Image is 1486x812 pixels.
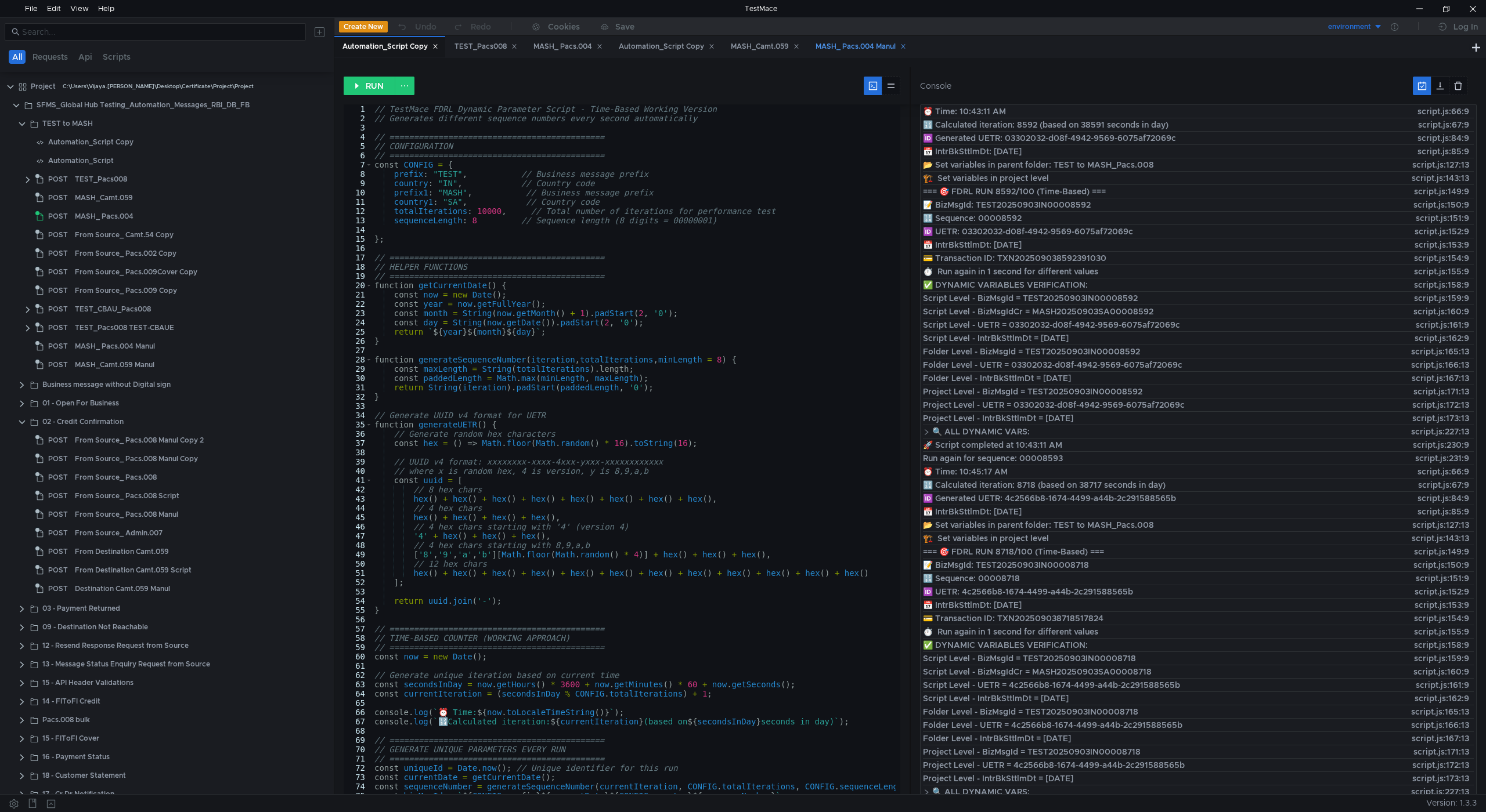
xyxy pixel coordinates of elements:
[344,522,373,531] div: 46
[344,717,373,726] div: 67
[344,708,373,717] div: 66
[344,355,373,364] div: 28
[344,763,373,773] div: 72
[344,791,373,800] div: 75
[344,680,373,689] div: 63
[344,188,373,197] div: 10
[344,448,373,457] div: 38
[344,197,373,206] div: 11
[344,327,373,336] div: 25
[1408,519,1474,531] span: script.js:127:13
[1413,118,1474,131] span: script.js:67:9
[923,452,1063,465] span: Run again for sequence: 00008593
[344,652,373,661] div: 60
[48,171,68,188] span: POST
[923,158,1154,171] span: 📂 Set variables in parent folder: TEST to MASH_Pacs.008
[923,318,1180,331] span: Script Level - UETR = 03302032-d08f-4942-9569-6075af72069c
[344,132,373,142] div: 4
[923,438,1062,451] span: 🚀 Script completed at 10:43:11 AM
[48,487,68,505] span: POST
[339,21,388,32] button: Create New
[344,318,373,327] div: 24
[48,133,134,151] div: Automation_Script Copy
[923,585,1133,598] span: 🆔 UETR: 4c2566b8-1674-4499-a44b-2c291588565b
[75,319,174,336] div: TEST_Pacs008 TEST-CBAUE
[344,438,373,448] div: 37
[344,336,373,346] div: 26
[923,478,1166,491] span: 🔢 Calculated iteration: 8718 (based on 38717 seconds in day)
[471,20,491,34] div: Redo
[1409,385,1474,398] span: script.js:171:13
[344,401,373,411] div: 33
[923,118,1168,131] span: 🔢 Calculated iteration: 8592 (based on 38591 seconds in day)
[731,41,799,53] div: MASH_Camt.059
[42,637,189,654] div: 12 - Resend Response Request from Source
[388,18,445,35] button: Undo
[1410,225,1474,238] span: script.js:152:9
[344,578,373,587] div: 52
[816,41,906,53] div: MASH_ Pacs.004 Manul
[344,392,373,401] div: 32
[1409,198,1474,211] span: script.js:150:9
[1409,559,1474,571] span: script.js:150:9
[344,151,373,160] div: 6
[75,300,151,318] div: TEST_CBAU_Pacs008
[923,292,1138,304] span: Script Level - BizMsgId = TEST20250903IN00008592
[42,674,134,691] div: 15 - API Header Validations
[75,263,197,281] div: From Source_ Pacs.009Cover Copy
[75,506,178,523] div: From Source_ Pacs.008 Manul
[344,244,373,253] div: 16
[344,364,373,374] div: 29
[923,572,1020,585] span: 🔢 Sequence: 00008718
[1409,278,1474,291] span: script.js:158:9
[1406,425,1474,438] span: script.js:227:13
[932,425,1030,438] span: 🔍 ALL DYNAMIC VARS:
[1409,652,1474,665] span: script.js:159:9
[923,265,1098,278] span: ⏱️ Run again in 1 second for different values
[344,550,373,559] div: 49
[923,345,1140,358] span: Folder Level - BizMsgId = TEST20250903IN00008592
[48,469,68,486] span: POST
[344,689,373,698] div: 64
[923,745,1141,758] span: Project Level - BizMsgId = TEST20250903IN00008718
[1408,158,1474,171] span: script.js:127:13
[923,358,1182,371] span: Folder Level - UETR = 03302032-d08f-4942-9569-6075af72069c
[75,338,155,355] div: MASH_ Pacs.004 Manul
[48,282,68,299] span: POST
[48,432,68,449] span: POST
[1407,532,1474,545] span: script.js:143:13
[75,561,192,579] div: From Destination Camt.059 Script
[48,152,114,169] div: Automation_Script
[923,692,1069,705] span: Script Level - IntrBkSttlmDt = [DATE]
[9,50,26,64] button: All
[344,77,395,95] button: RUN
[37,96,250,114] div: SFMS_Global Hub Testing_Automation_Messages_RBI_DB_FB
[344,420,373,429] div: 35
[344,123,373,132] div: 3
[923,505,1022,518] span: 📅 IntrBkSttlmDt: [DATE]
[75,450,198,467] div: From Source_ Pacs.008 Manul Copy
[42,730,99,747] div: 15 - FIToFI Cover
[42,376,171,393] div: Business message without Digital sign
[42,413,124,430] div: 02 - Credit Confirmation
[344,411,373,420] div: 34
[344,643,373,652] div: 59
[923,412,1073,425] span: Project Level - IntrBkSttlmDt = [DATE]
[344,541,373,550] div: 48
[344,476,373,485] div: 41
[923,732,1071,745] span: Folder Level - IntrBkSttlmDt = [DATE]
[344,735,373,745] div: 69
[344,698,373,708] div: 65
[48,338,68,355] span: POST
[932,785,1030,798] span: 🔍 ALL DYNAMIC VARS:
[1411,212,1474,224] span: script.js:151:9
[923,132,1176,144] span: 🆔 Generated UETR: 03302032-d08f-4942-9569-6075af72069c
[1406,719,1474,731] span: script.js:166:13
[344,225,373,234] div: 14
[923,238,1022,251] span: 📅 IntrBkSttlmDt: [DATE]
[923,172,1049,184] span: 🏗️ Set variables in project level
[1409,252,1474,264] span: script.js:154:9
[99,50,134,64] button: Scripts
[344,262,373,271] div: 18
[344,633,373,643] div: 58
